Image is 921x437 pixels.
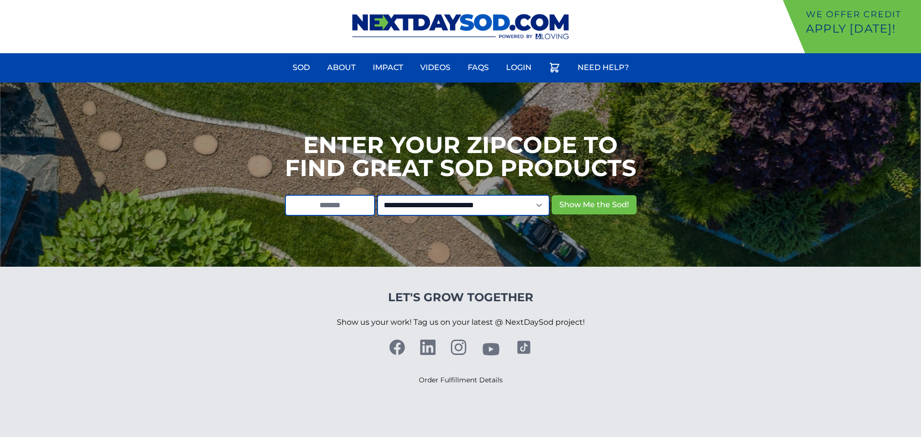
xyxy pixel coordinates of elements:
a: Sod [287,56,316,79]
p: Apply [DATE]! [806,21,917,36]
a: About [321,56,361,79]
p: We offer Credit [806,8,917,21]
a: Videos [414,56,456,79]
button: Show Me the Sod! [552,195,637,214]
a: Login [500,56,537,79]
p: Show us your work! Tag us on your latest @ NextDaySod project! [337,305,585,340]
a: Need Help? [572,56,635,79]
h1: Enter your Zipcode to Find Great Sod Products [285,133,637,179]
a: Impact [367,56,409,79]
a: FAQs [462,56,495,79]
h4: Let's Grow Together [337,290,585,305]
a: Order Fulfillment Details [419,376,503,384]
